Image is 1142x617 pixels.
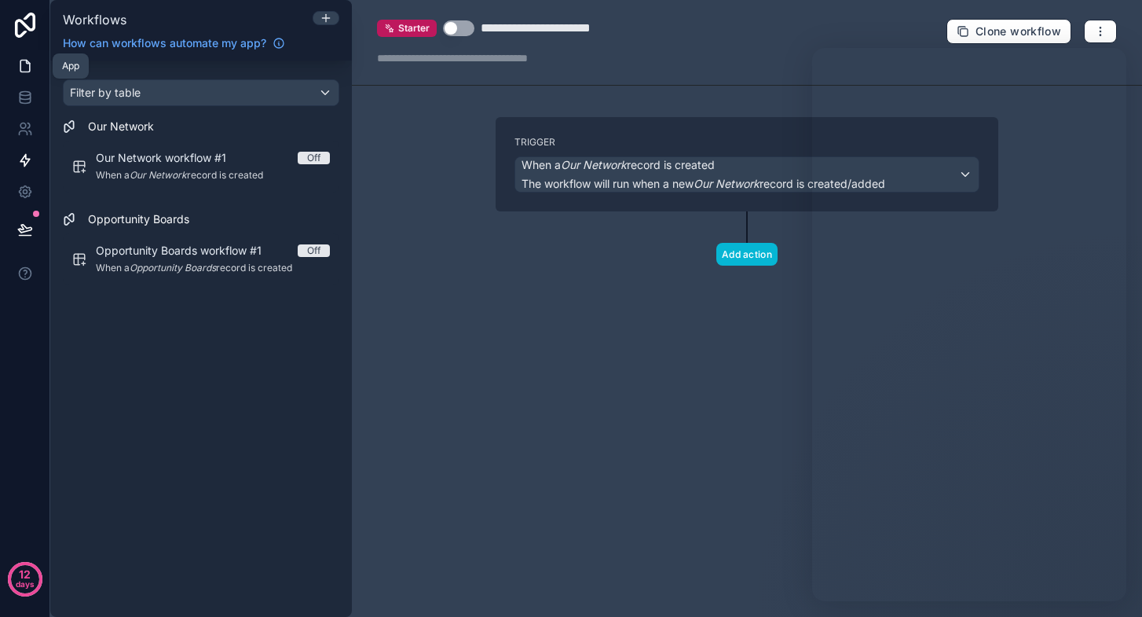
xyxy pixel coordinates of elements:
span: Clone workflow [975,24,1061,39]
span: Starter [398,22,430,35]
em: Our Network [561,158,627,171]
span: When a record is created [522,157,715,173]
span: The workflow will run when a new record is created/added [522,177,885,190]
button: When aOur Networkrecord is createdThe workflow will run when a newOur Networkrecord is created/added [514,156,979,193]
span: Workflows [63,12,126,28]
a: How can workflows automate my app? [57,35,291,51]
button: Add action [716,243,778,266]
p: 12 [19,567,31,582]
label: Trigger [514,136,979,149]
p: days [16,573,35,595]
iframe: Intercom live chat [812,48,1126,601]
em: Our Network [694,177,760,190]
div: App [62,60,79,72]
span: How can workflows automate my app? [63,35,266,51]
button: Clone workflow [946,19,1071,44]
